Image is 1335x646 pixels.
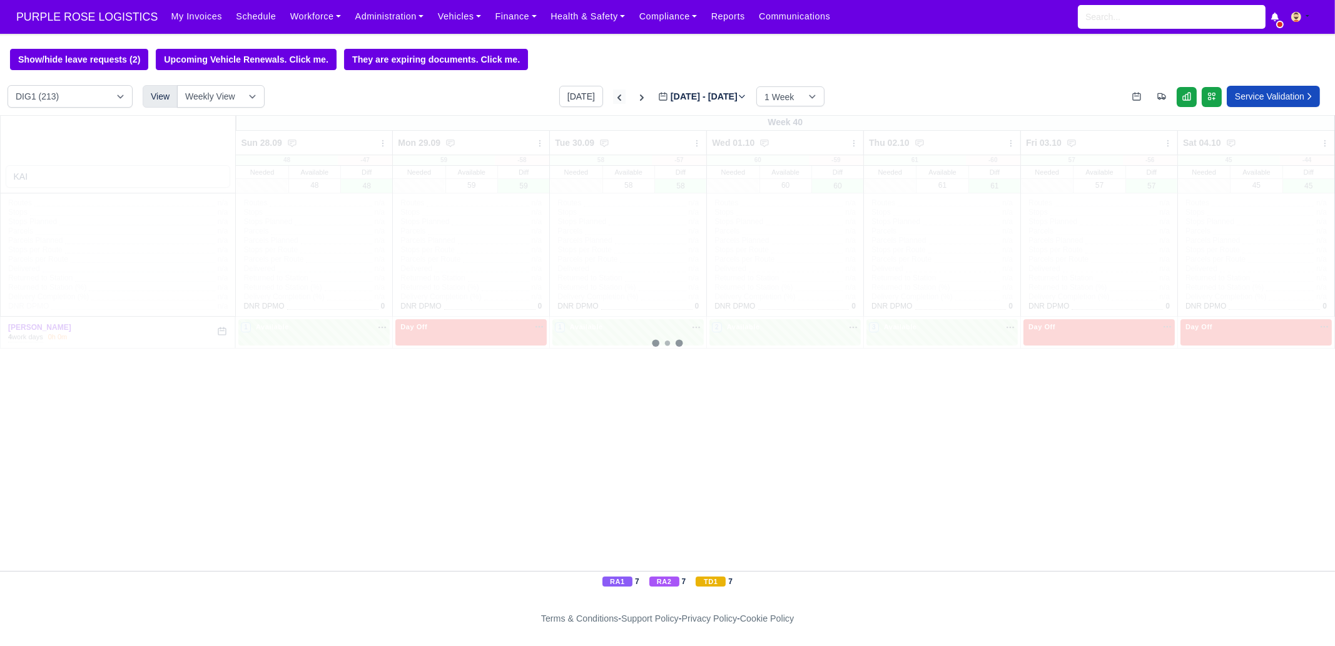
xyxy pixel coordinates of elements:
a: They are expiring documents. Click me. [344,49,528,70]
a: Administration [348,4,430,29]
a: Service Validation [1227,86,1320,107]
button: [DATE] [559,86,603,107]
a: Communications [752,4,838,29]
a: Terms & Conditions [541,613,618,623]
span: TD1 [696,577,726,587]
button: Show/hide leave requests (2) [10,49,148,70]
a: Schedule [229,4,283,29]
span: RA2 [649,577,679,587]
input: Search... [1078,5,1266,29]
a: Workforce [283,4,348,29]
a: Finance [488,4,544,29]
label: [DATE] - [DATE] [658,90,746,104]
a: PURPLE ROSE LOGISTICS [10,5,164,29]
a: Cookie Policy [740,613,794,623]
a: Vehicles [431,4,489,29]
span: PURPLE ROSE LOGISTICS [10,4,164,29]
strong: 7 [728,577,733,587]
a: Support Policy [621,613,679,623]
strong: 7 [682,577,686,587]
span: RA1 [602,577,632,587]
div: View [143,85,178,108]
div: - - - [311,612,1024,626]
a: Upcoming Vehicle Renewals. Click me. [156,49,337,70]
strong: 7 [635,577,639,587]
a: Health & Safety [544,4,632,29]
a: Compliance [632,4,704,29]
iframe: Chat Widget [1272,586,1335,646]
a: Reports [704,4,752,29]
a: My Invoices [164,4,229,29]
a: Privacy Policy [682,613,738,623]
